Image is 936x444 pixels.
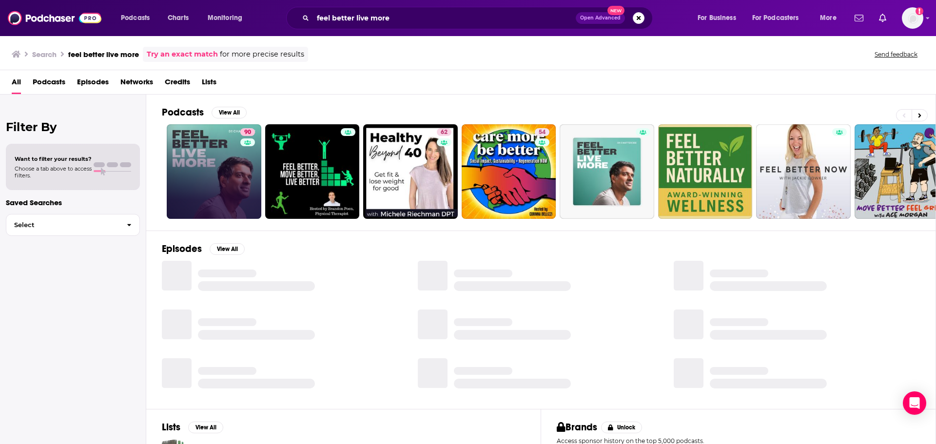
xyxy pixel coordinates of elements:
h2: Filter By [6,120,140,134]
div: Open Intercom Messenger [903,391,926,415]
a: 62 [437,128,451,136]
a: Try an exact match [147,49,218,60]
input: Search podcasts, credits, & more... [313,10,576,26]
button: open menu [813,10,849,26]
span: 54 [539,128,546,137]
img: User Profile [902,7,923,29]
span: Monitoring [208,11,242,25]
h2: Brands [557,421,597,433]
span: Select [6,222,119,228]
img: Podchaser - Follow, Share and Rate Podcasts [8,9,101,27]
a: PodcastsView All [162,106,247,118]
a: All [12,74,21,94]
button: Open AdvancedNew [576,12,625,24]
button: Select [6,214,140,236]
a: 54 [535,128,549,136]
a: Credits [165,74,190,94]
button: Unlock [601,422,643,433]
a: 62 [363,124,458,219]
span: Podcasts [121,11,150,25]
a: EpisodesView All [162,243,245,255]
button: open menu [114,10,162,26]
h2: Lists [162,421,180,433]
span: New [607,6,625,15]
span: For Podcasters [752,11,799,25]
span: 62 [441,128,448,137]
h3: feel better live more [68,50,139,59]
a: 90 [240,128,255,136]
a: Show notifications dropdown [875,10,890,26]
span: Open Advanced [580,16,621,20]
span: for more precise results [220,49,304,60]
a: Charts [161,10,195,26]
span: 90 [244,128,251,137]
a: Lists [202,74,216,94]
span: Want to filter your results? [15,155,92,162]
a: 90 [167,124,261,219]
span: For Business [698,11,736,25]
a: ListsView All [162,421,223,433]
a: Show notifications dropdown [851,10,867,26]
button: open menu [691,10,748,26]
a: Podcasts [33,74,65,94]
h2: Podcasts [162,106,204,118]
p: Saved Searches [6,198,140,207]
h3: Search [32,50,57,59]
a: 54 [462,124,556,219]
svg: Add a profile image [916,7,923,15]
button: Send feedback [872,50,920,58]
button: View All [210,243,245,255]
button: open menu [746,10,813,26]
span: Charts [168,11,189,25]
button: Show profile menu [902,7,923,29]
span: More [820,11,837,25]
a: Episodes [77,74,109,94]
div: Search podcasts, credits, & more... [295,7,662,29]
span: Choose a tab above to access filters. [15,165,92,179]
span: Logged in as ei1745 [902,7,923,29]
button: open menu [201,10,255,26]
button: View All [212,107,247,118]
button: View All [188,422,223,433]
h2: Episodes [162,243,202,255]
a: Networks [120,74,153,94]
